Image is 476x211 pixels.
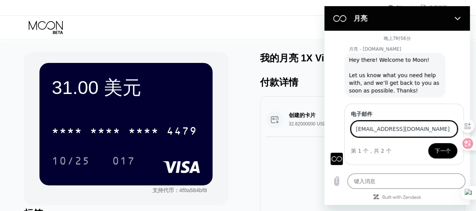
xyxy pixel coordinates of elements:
[324,6,470,205] iframe: Messaging window
[46,151,96,170] div: 10/25
[167,126,197,138] div: 4479
[106,151,141,170] div: 017
[52,156,90,168] div: 10/25
[388,4,411,12] div: CN
[112,156,135,168] div: 017
[396,5,402,10] div: CN
[429,5,447,11] div: 常见问题
[52,75,200,100] div: 31.00 美元
[152,187,207,194] div: 支持代币：4f0a584bf8
[260,52,354,64] div: 我的月亮 1X Visa® 卡
[411,4,447,12] div: 常见问题
[260,76,465,89] div: 付款详情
